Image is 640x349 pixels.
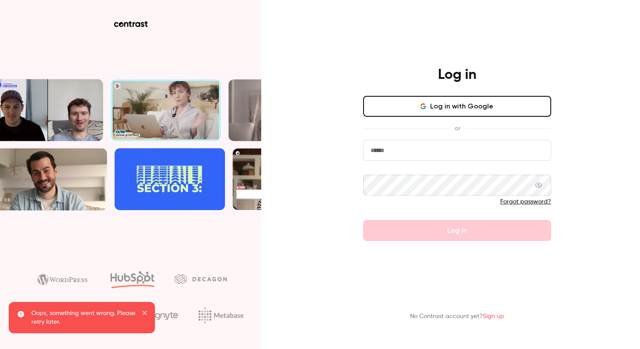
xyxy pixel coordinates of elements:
[363,96,551,117] button: Log in with Google
[410,312,504,321] p: No Contrast account yet?
[483,313,504,319] a: Sign up
[31,309,136,326] p: Oops, something went wrong. Please retry later.
[175,274,227,284] img: decagon
[450,124,465,133] span: or
[142,309,148,319] button: close
[500,199,551,205] a: Forgot password?
[438,66,476,84] h4: Log in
